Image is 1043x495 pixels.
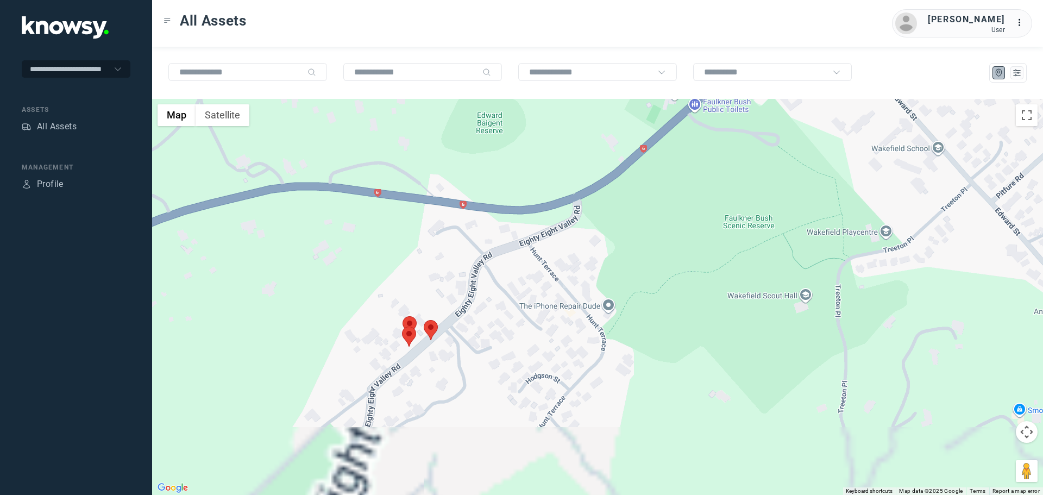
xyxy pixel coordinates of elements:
div: User [928,26,1005,34]
a: Report a map error [992,488,1040,494]
div: All Assets [37,120,77,133]
div: Map [994,68,1004,78]
div: List [1012,68,1022,78]
a: Terms (opens in new tab) [970,488,986,494]
a: ProfileProfile [22,178,64,191]
tspan: ... [1016,18,1027,27]
div: Toggle Menu [164,17,171,24]
img: Google [155,481,191,495]
button: Toggle fullscreen view [1016,104,1038,126]
div: Assets [22,122,32,131]
button: Show street map [158,104,196,126]
button: Drag Pegman onto the map to open Street View [1016,460,1038,482]
div: Management [22,162,130,172]
div: Search [307,68,316,77]
a: Open this area in Google Maps (opens a new window) [155,481,191,495]
button: Keyboard shortcuts [846,487,893,495]
div: Assets [22,105,130,115]
div: [PERSON_NAME] [928,13,1005,26]
img: Application Logo [22,16,109,39]
div: Profile [37,178,64,191]
span: All Assets [180,11,247,30]
span: Map data ©2025 Google [899,488,963,494]
a: AssetsAll Assets [22,120,77,133]
button: Show satellite imagery [196,104,249,126]
button: Map camera controls [1016,421,1038,443]
img: avatar.png [895,12,917,34]
div: Search [482,68,491,77]
div: Profile [22,179,32,189]
div: : [1016,16,1029,29]
div: : [1016,16,1029,31]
